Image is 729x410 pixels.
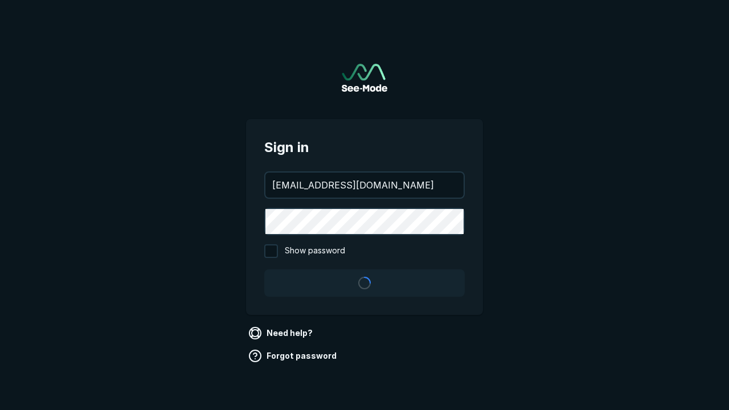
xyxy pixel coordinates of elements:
span: Show password [285,244,345,258]
span: Sign in [264,137,465,158]
a: Forgot password [246,347,341,365]
input: your@email.com [265,173,464,198]
a: Need help? [246,324,317,342]
a: Go to sign in [342,64,387,92]
img: See-Mode Logo [342,64,387,92]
